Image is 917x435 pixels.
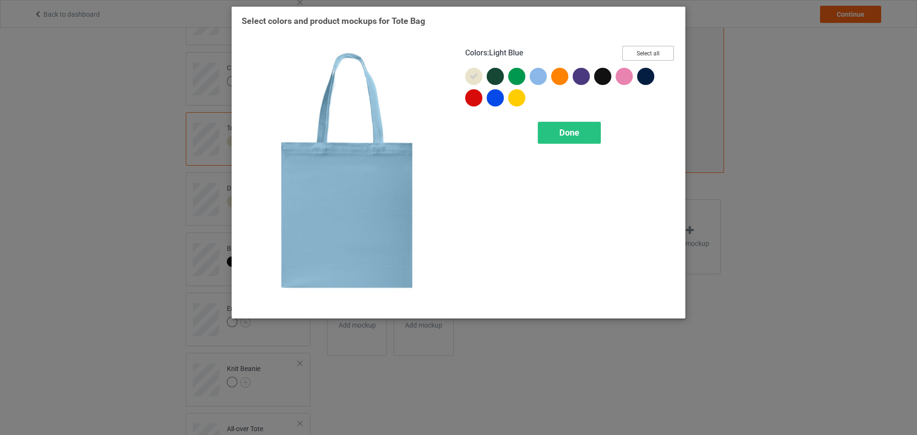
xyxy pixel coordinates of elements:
span: Light Blue [489,48,523,57]
span: Colors [465,48,487,57]
h4: : [465,48,523,58]
button: Select all [622,46,674,61]
img: regular.jpg [242,46,452,308]
span: Done [559,127,579,138]
span: Select colors and product mockups for Tote Bag [242,16,425,26]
